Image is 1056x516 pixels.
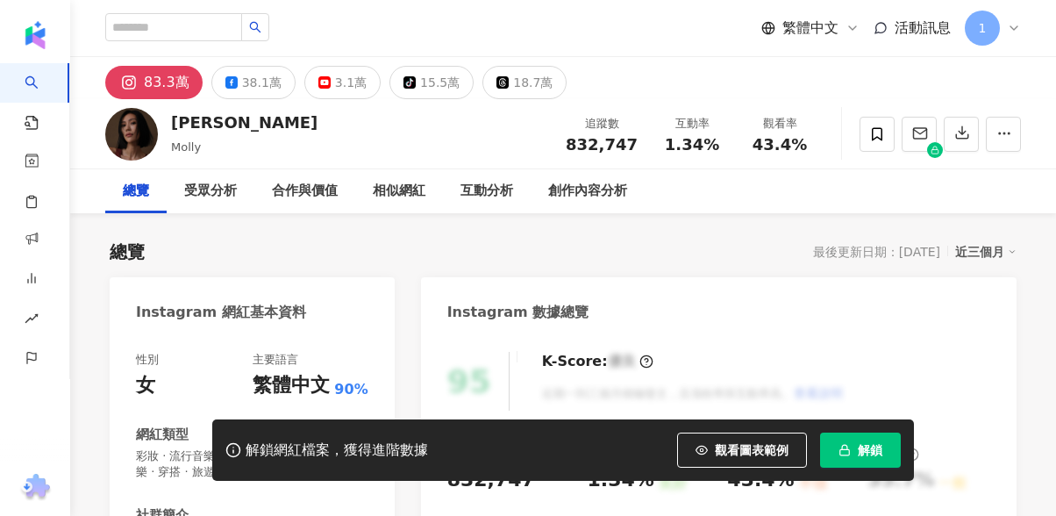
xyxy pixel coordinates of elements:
span: 觀看圖表範例 [715,443,788,457]
a: search [25,63,60,132]
div: Instagram 網紅基本資料 [136,303,306,322]
div: 主要語言 [253,352,298,368]
span: 繁體中文 [782,18,838,38]
span: 90% [334,380,367,399]
div: 互動率 [659,115,725,133]
div: 相似網紅 [373,181,425,202]
div: [PERSON_NAME] [171,111,318,133]
div: 38.1萬 [242,70,282,95]
span: 1 [979,18,987,38]
button: 15.5萬 [389,66,474,99]
img: chrome extension [18,474,53,502]
div: 受眾分析 [184,181,237,202]
span: rise [25,301,39,340]
button: 83.3萬 [105,66,203,99]
span: search [249,21,261,33]
div: Instagram 數據總覽 [447,303,589,322]
span: 832,747 [566,135,638,154]
img: logo icon [21,21,49,49]
div: 觀看率 [746,115,813,133]
img: KOL Avatar [105,108,158,161]
span: 1.34% [665,136,719,154]
div: 總覽 [123,181,149,202]
button: 38.1萬 [211,66,296,99]
div: 追蹤數 [566,115,638,133]
div: 總覽 [110,240,145,264]
div: 女 [136,372,155,399]
span: 解鎖 [858,443,882,457]
div: K-Score : [542,352,653,371]
div: 解鎖網紅檔案，獲得進階數據 [246,441,428,460]
div: 互動分析 [460,181,513,202]
div: 3.1萬 [335,70,367,95]
button: 18.7萬 [482,66,567,99]
button: 解鎖 [820,433,901,468]
div: 合作與價值 [272,181,338,202]
button: 觀看圖表範例 [677,433,807,468]
div: 83.3萬 [144,70,189,95]
span: Molly [171,140,201,154]
div: 18.7萬 [513,70,553,95]
button: 3.1萬 [304,66,381,99]
div: 最後更新日期：[DATE] [813,245,940,259]
span: 活動訊息 [895,19,951,36]
div: 性別 [136,352,159,368]
div: 近三個月 [955,240,1017,263]
div: 創作內容分析 [548,181,627,202]
span: 43.4% [753,136,807,154]
div: 15.5萬 [420,70,460,95]
div: 繁體中文 [253,372,330,399]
